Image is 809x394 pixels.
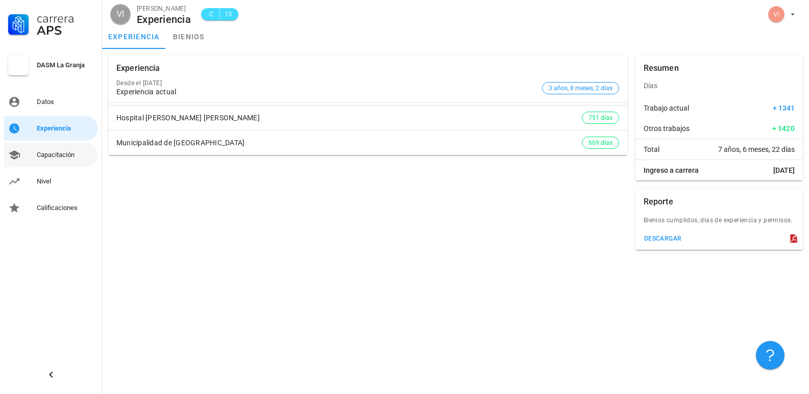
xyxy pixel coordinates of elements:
div: Desde el [DATE] [116,80,538,87]
div: Experiencia [116,55,160,82]
a: Datos [4,90,98,114]
div: Experiencia actual [116,88,538,96]
span: + 1341 [773,103,795,113]
div: Días [635,73,803,98]
div: Hospital [PERSON_NAME] [PERSON_NAME] [116,114,582,122]
span: 7 años, 6 meses, 22 días [718,144,795,154]
span: Total [644,144,659,154]
div: Experiencia [137,14,191,25]
span: Otros trabajos [644,123,690,134]
span: 751 días [589,112,612,123]
div: Reporte [644,189,673,215]
span: [DATE] [773,165,795,175]
span: + 1420 [772,123,795,134]
a: experiencia [102,24,166,49]
div: Experiencia [37,124,94,133]
div: Calificaciones [37,204,94,212]
div: Datos [37,98,94,106]
span: VI [116,4,124,24]
span: 13 [224,9,232,19]
div: DASM La Granja [37,61,94,69]
button: descargar [640,231,686,246]
div: Capacitación [37,151,94,159]
span: Trabajo actual [644,103,689,113]
div: Carrera [37,12,94,24]
div: Bienios cumplidos, dias de experiencia y permisos. [635,215,803,231]
a: Capacitación [4,143,98,167]
a: Calificaciones [4,196,98,220]
a: bienios [166,24,212,49]
div: Nivel [37,177,94,186]
div: Municipalidad de [GEOGRAPHIC_DATA] [116,139,582,147]
a: Experiencia [4,116,98,141]
span: Ingreso a carrera [644,165,699,175]
div: descargar [644,235,682,242]
div: APS [37,24,94,37]
span: 669 días [589,137,612,148]
div: avatar [110,4,131,24]
span: 3 años, 8 meses, 2 días [549,83,612,94]
div: [PERSON_NAME] [137,4,191,14]
a: Nivel [4,169,98,194]
span: C [207,9,215,19]
div: avatar [768,6,785,22]
div: Resumen [644,55,679,82]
